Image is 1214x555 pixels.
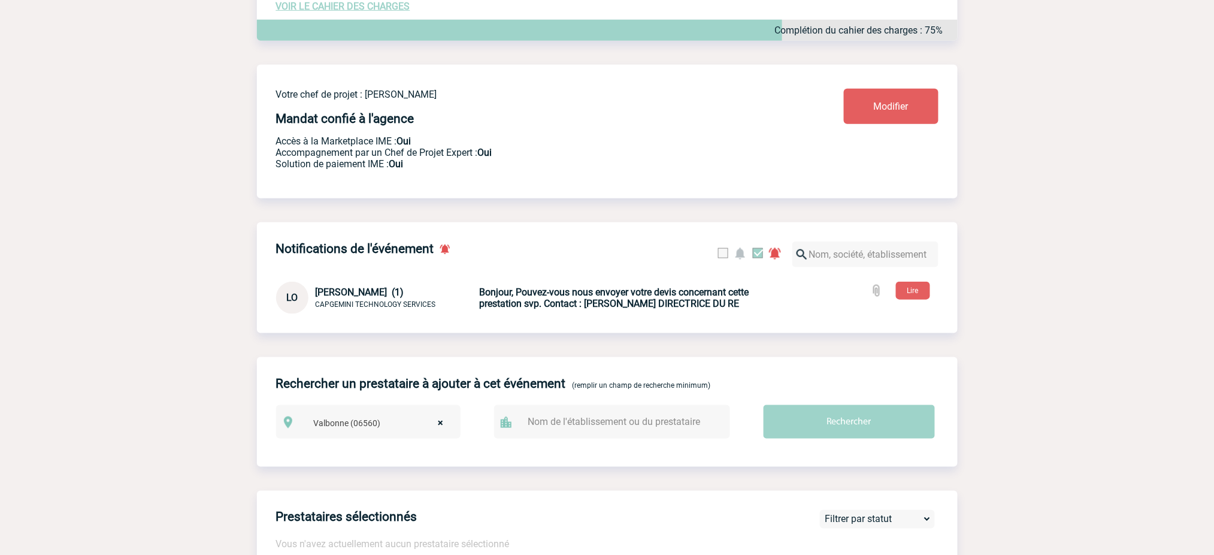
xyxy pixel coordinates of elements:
span: Valbonne (06560) [308,415,455,432]
p: Votre chef de projet : [PERSON_NAME] [276,89,773,100]
div: Conversation privée : Client - Agence [276,282,477,314]
h4: Notifications de l'événement [276,242,434,256]
p: Vous n'avez actuellement aucun prestataire sélectionné [276,539,958,550]
span: LO [286,292,298,303]
b: Oui [397,135,411,147]
b: Oui [478,147,492,158]
h4: Mandat confié à l'agence [276,111,414,126]
span: Modifier [874,101,909,112]
h4: Prestataires sélectionnés [276,510,417,524]
a: LO [PERSON_NAME] (1) CAPGEMINI TECHNOLOGY SERVICES Bonjour, Pouvez-vous nous envoyer votre devis ... [276,292,761,303]
a: Lire [886,284,940,295]
span: (remplir un champ de recherche minimum) [573,381,711,390]
p: Accès à la Marketplace IME : [276,135,773,147]
p: Conformité aux process achat client, Prise en charge de la facturation, Mutualisation de plusieur... [276,158,773,170]
h4: Rechercher un prestataire à ajouter à cet événement [276,376,566,391]
span: [PERSON_NAME] (1) [316,286,404,298]
b: Bonjour, Pouvez-vous nous envoyer votre devis concernant cette prestation svp. Contact : [PERSON_... [480,286,749,309]
input: Rechercher [764,405,935,439]
input: Nom de l'établissement ou du prestataire [525,413,711,430]
b: Oui [389,158,404,170]
span: CAPGEMINI TECHNOLOGY SERVICES [316,300,436,309]
a: VOIR LE CAHIER DES CHARGES [276,1,410,12]
p: Prestation payante [276,147,773,158]
button: Lire [896,282,930,300]
span: × [438,415,443,432]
